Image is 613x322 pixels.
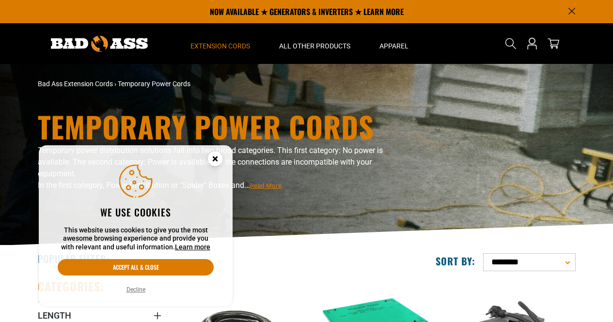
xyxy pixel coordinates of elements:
[39,145,233,307] aside: Cookie Consent
[176,23,265,64] summary: Extension Cords
[38,252,109,265] h2: Popular Filter:
[38,181,282,190] span: In the first category, Power Distribution or "Spider" Boxes and...
[379,42,409,50] span: Apparel
[51,36,148,52] img: Bad Ass Extension Cords
[38,279,105,294] h2: Categories:
[190,42,250,50] span: Extension Cords
[58,259,214,276] button: Accept all & close
[38,112,392,141] h1: Temporary Power Cords
[38,80,113,88] a: Bad Ass Extension Cords
[38,146,383,178] span: Temporary power distribution solutions fall into two broad categories. This first category: No po...
[279,42,350,50] span: All Other Products
[250,182,282,189] span: Read More
[365,23,423,64] summary: Apparel
[58,226,214,252] p: This website uses cookies to give you the most awesome browsing experience and provide you with r...
[114,80,116,88] span: ›
[265,23,365,64] summary: All Other Products
[118,80,190,88] span: Temporary Power Cords
[38,79,392,89] nav: breadcrumbs
[436,255,475,267] label: Sort by:
[503,36,519,51] summary: Search
[38,310,71,321] span: Length
[175,243,210,251] a: Learn more
[58,206,214,218] h2: We use cookies
[124,285,148,294] button: Decline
